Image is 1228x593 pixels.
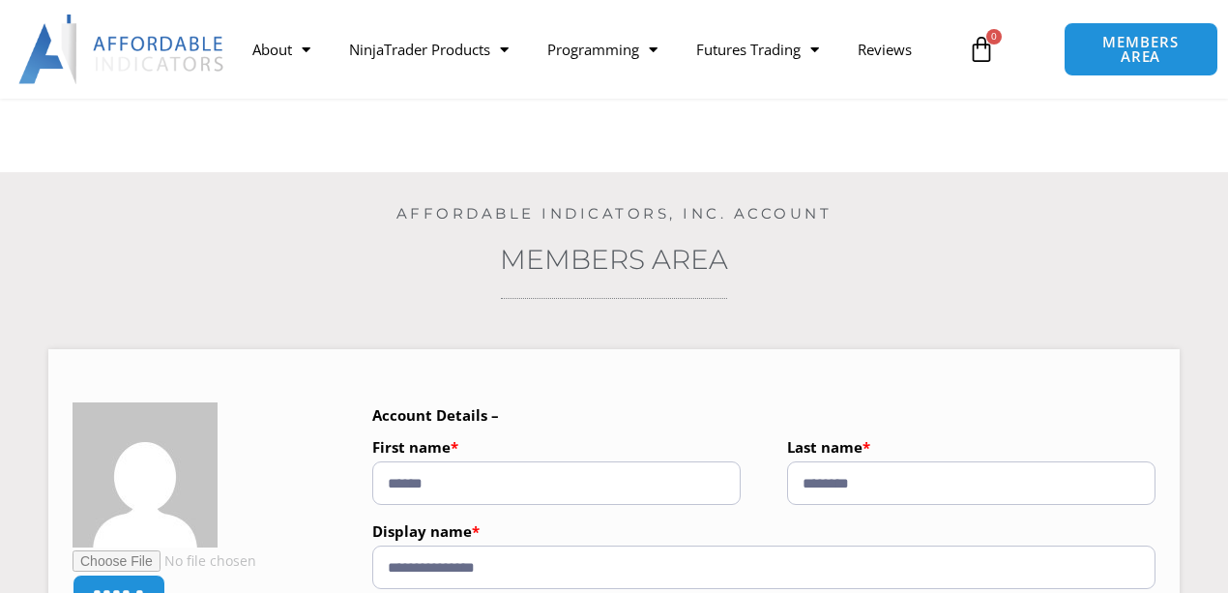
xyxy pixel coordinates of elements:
a: About [233,27,330,72]
span: MEMBERS AREA [1084,35,1198,64]
a: NinjaTrader Products [330,27,528,72]
a: 0 [939,21,1024,77]
a: MEMBERS AREA [1064,22,1218,76]
a: Programming [528,27,677,72]
a: Affordable Indicators, Inc. Account [396,204,833,222]
a: Futures Trading [677,27,838,72]
nav: Menu [233,27,958,72]
b: Account Details – [372,405,499,425]
label: First name [372,432,741,461]
span: 0 [986,29,1002,44]
img: LogoAI | Affordable Indicators – NinjaTrader [18,15,226,84]
label: Display name [372,517,1155,546]
label: Last name [787,432,1155,461]
a: Members Area [500,243,728,276]
img: 1f2a14b10c42d6eee92e9693240cf11fcc49d29c6c379023d5cfce1ab5f9253e [73,402,218,548]
a: Reviews [838,27,931,72]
